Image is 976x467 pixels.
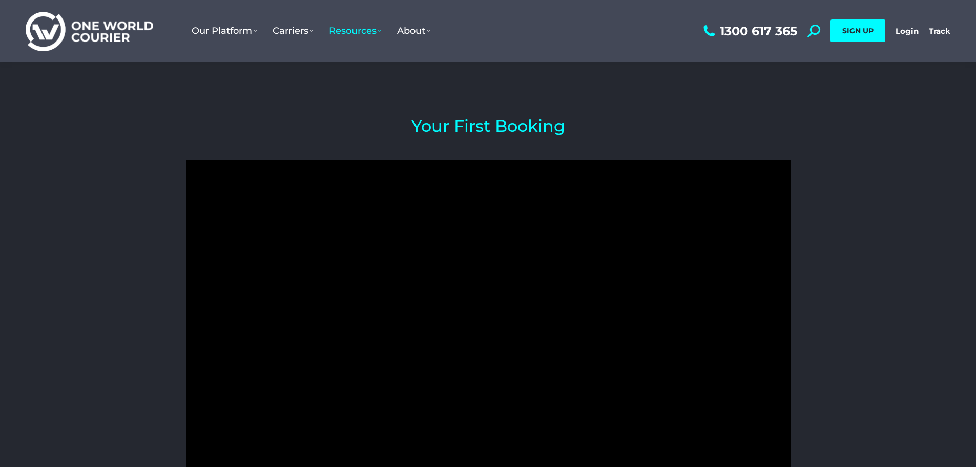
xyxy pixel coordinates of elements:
a: Our Platform [184,15,265,47]
a: SIGN UP [830,19,885,42]
a: Track [929,26,950,36]
a: Resources [321,15,389,47]
a: Carriers [265,15,321,47]
span: Our Platform [192,25,257,36]
span: Carriers [273,25,314,36]
a: About [389,15,438,47]
span: Resources [329,25,382,36]
a: Login [896,26,919,36]
h2: Your First Booking [186,118,791,134]
span: About [397,25,430,36]
img: One World Courier [26,10,153,52]
span: SIGN UP [842,26,874,35]
a: 1300 617 365 [701,25,797,37]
